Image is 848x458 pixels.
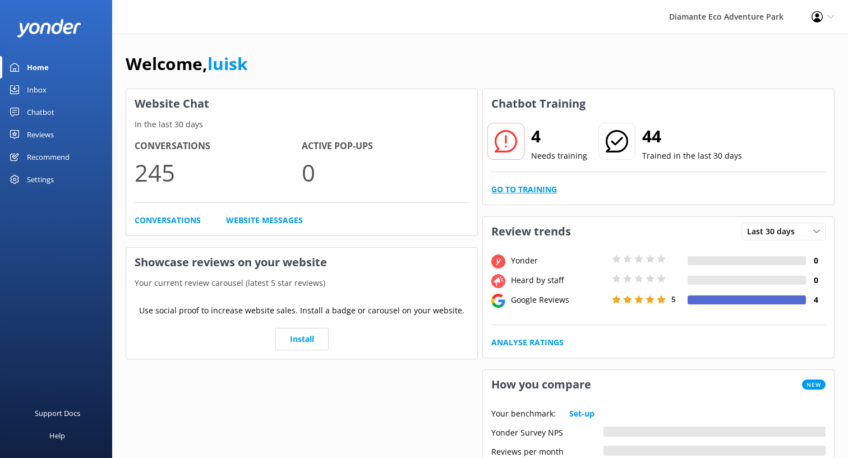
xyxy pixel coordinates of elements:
a: Analyse Ratings [491,336,564,349]
span: Last 30 days [747,225,801,238]
img: yonder-white-logo.png [17,19,81,38]
p: 245 [135,154,302,191]
h3: Showcase reviews on your website [126,248,477,277]
h3: Review trends [483,217,579,246]
div: Yonder Survey NPS [491,427,603,437]
span: New [802,380,826,390]
a: Go to Training [491,183,557,196]
div: Chatbot [27,101,54,123]
h4: 0 [806,255,826,267]
a: Conversations [135,214,201,226]
h4: 4 [806,294,826,306]
p: Your benchmark: [491,408,556,420]
p: Needs training [531,150,587,162]
div: Inbox [27,78,47,101]
h4: Active Pop-ups [302,139,469,154]
div: Google Reviews [508,294,609,306]
p: Trained in the last 30 days [642,150,742,162]
div: Heard by staff [508,274,609,286]
h2: 4 [531,123,587,150]
h3: Website Chat [126,89,477,118]
div: Home [27,56,49,78]
div: Reviews [27,123,54,146]
div: Help [49,424,65,447]
h3: Chatbot Training [483,89,594,118]
h2: 44 [642,123,742,150]
h1: Welcome, [126,50,248,77]
div: Yonder [508,255,609,267]
a: Set-up [569,408,594,420]
h3: How you compare [483,370,600,399]
p: In the last 30 days [126,118,477,131]
div: Settings [27,168,54,191]
a: Install [275,328,329,350]
p: 0 [302,154,469,191]
h4: Conversations [135,139,302,154]
div: Recommend [27,146,70,168]
div: Reviews per month [491,446,603,456]
a: Website Messages [226,214,303,226]
a: luisk [208,52,248,75]
p: Use social proof to increase website sales. Install a badge or carousel on your website. [139,304,464,317]
span: 5 [671,294,676,304]
p: Your current review carousel (latest 5 star reviews) [126,277,477,289]
div: Support Docs [35,402,80,424]
h4: 0 [806,274,826,286]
